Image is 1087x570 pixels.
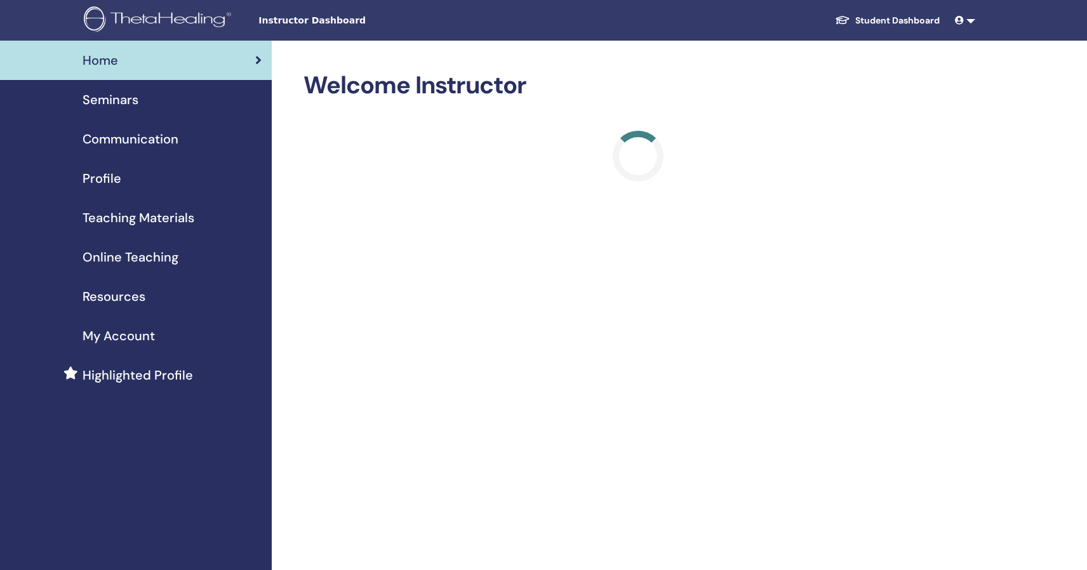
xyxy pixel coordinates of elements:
[84,6,236,35] img: logo.png
[83,129,178,149] span: Communication
[83,248,178,267] span: Online Teaching
[83,90,138,109] span: Seminars
[83,51,118,70] span: Home
[83,326,155,345] span: My Account
[83,287,145,306] span: Resources
[835,15,850,25] img: graduation-cap-white.svg
[825,9,950,32] a: Student Dashboard
[303,71,973,100] h2: Welcome Instructor
[83,366,193,385] span: Highlighted Profile
[83,208,194,227] span: Teaching Materials
[258,14,449,27] span: Instructor Dashboard
[83,169,121,188] span: Profile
